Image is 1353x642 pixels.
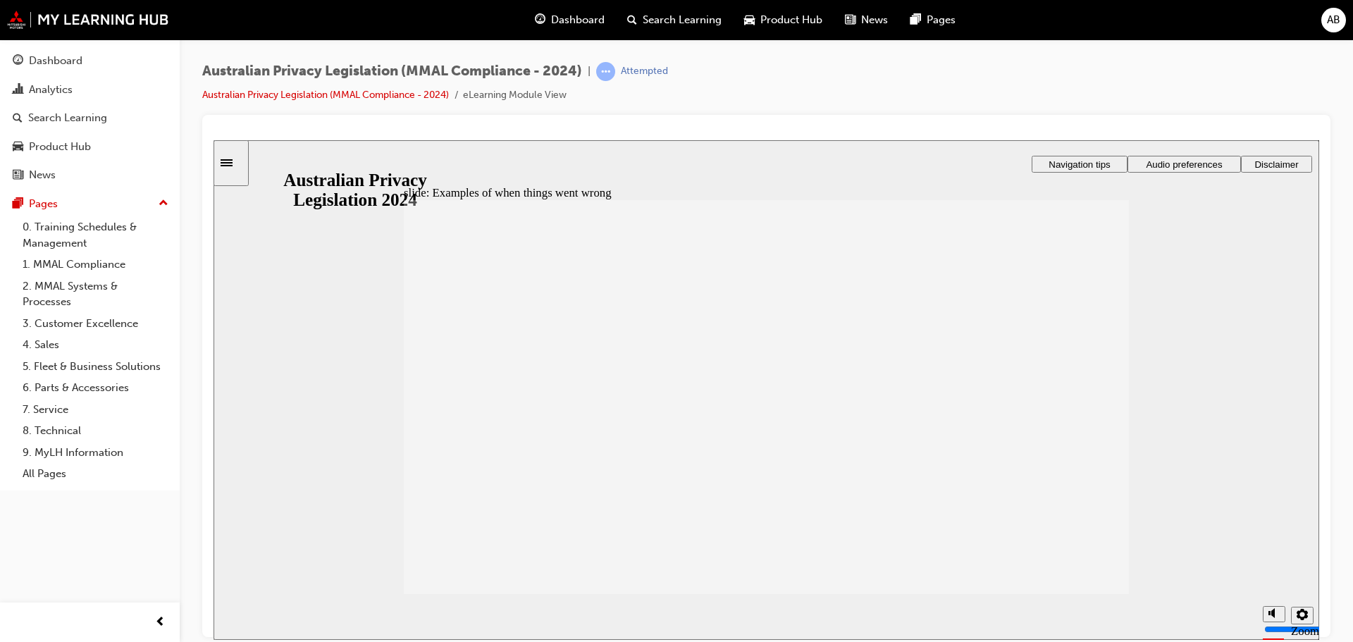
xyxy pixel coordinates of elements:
[17,463,174,485] a: All Pages
[13,84,23,97] span: chart-icon
[13,169,23,182] span: news-icon
[1041,19,1085,30] span: Disclaimer
[6,134,174,160] a: Product Hub
[17,276,174,313] a: 2. MMAL Systems & Processes
[1051,483,1142,495] input: volume
[914,16,1027,32] button: Audio preferences
[834,6,899,35] a: news-iconNews
[596,62,615,81] span: learningRecordVerb_ATTEMPT-icon
[845,11,855,29] span: news-icon
[1077,467,1100,484] button: Settings
[17,334,174,356] a: 4. Sales
[7,11,169,29] img: mmal
[627,11,637,29] span: search-icon
[760,12,822,28] span: Product Hub
[17,216,174,254] a: 0. Training Schedules & Management
[1327,12,1340,28] span: AB
[910,11,921,29] span: pages-icon
[29,196,58,212] div: Pages
[6,162,174,188] a: News
[899,6,967,35] a: pages-iconPages
[1042,454,1099,500] div: misc controls
[13,198,23,211] span: pages-icon
[202,89,449,101] a: Australian Privacy Legislation (MMAL Compliance - 2024)
[1077,484,1106,526] label: Zoom to fit
[588,63,591,80] span: |
[17,420,174,442] a: 8. Technical
[6,191,174,217] button: Pages
[17,254,174,276] a: 1. MMAL Compliance
[29,139,91,155] div: Product Hub
[621,65,668,78] div: Attempted
[6,77,174,103] a: Analytics
[155,614,166,631] span: prev-icon
[29,82,73,98] div: Analytics
[17,356,174,378] a: 5. Fleet & Business Solutions
[535,11,545,29] span: guage-icon
[17,399,174,421] a: 7. Service
[1027,16,1099,32] button: Disclaimer
[6,45,174,191] button: DashboardAnalyticsSearch LearningProduct HubNews
[17,442,174,464] a: 9. MyLH Information
[13,141,23,154] span: car-icon
[28,110,107,126] div: Search Learning
[927,12,956,28] span: Pages
[524,6,616,35] a: guage-iconDashboard
[202,63,582,80] span: Australian Privacy Legislation (MMAL Compliance - 2024)
[1321,8,1346,32] button: AB
[1049,466,1072,482] button: Mute (Ctrl+Alt+M)
[861,12,888,28] span: News
[818,16,914,32] button: Navigation tips
[17,313,174,335] a: 3. Customer Excellence
[835,19,896,30] span: Navigation tips
[13,55,23,68] span: guage-icon
[463,87,567,104] li: eLearning Module View
[29,53,82,69] div: Dashboard
[6,48,174,74] a: Dashboard
[159,195,168,213] span: up-icon
[6,105,174,131] a: Search Learning
[29,167,56,183] div: News
[643,12,722,28] span: Search Learning
[17,377,174,399] a: 6. Parts & Accessories
[551,12,605,28] span: Dashboard
[744,11,755,29] span: car-icon
[932,19,1008,30] span: Audio preferences
[616,6,733,35] a: search-iconSearch Learning
[13,112,23,125] span: search-icon
[733,6,834,35] a: car-iconProduct Hub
